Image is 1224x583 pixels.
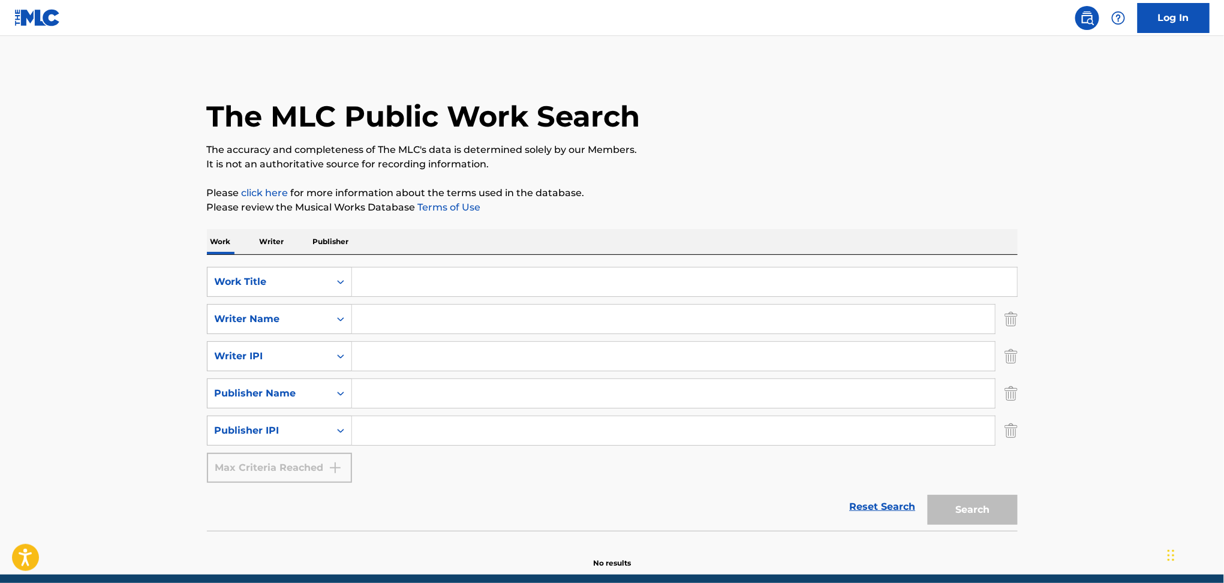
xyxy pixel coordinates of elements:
[1106,6,1130,30] div: Help
[215,312,323,326] div: Writer Name
[1111,11,1126,25] img: help
[309,229,353,254] p: Publisher
[207,267,1018,531] form: Search Form
[416,202,481,213] a: Terms of Use
[1005,378,1018,408] img: Delete Criterion
[207,229,234,254] p: Work
[207,186,1018,200] p: Please for more information about the terms used in the database.
[1005,304,1018,334] img: Delete Criterion
[215,349,323,363] div: Writer IPI
[1138,3,1210,33] a: Log In
[1075,6,1099,30] a: Public Search
[1080,11,1094,25] img: search
[215,275,323,289] div: Work Title
[1005,341,1018,371] img: Delete Criterion
[215,423,323,438] div: Publisher IPI
[1005,416,1018,446] img: Delete Criterion
[215,386,323,401] div: Publisher Name
[593,543,631,569] p: No results
[242,187,288,199] a: click here
[256,229,288,254] p: Writer
[1168,537,1175,573] div: Drag
[207,157,1018,172] p: It is not an authoritative source for recording information.
[207,143,1018,157] p: The accuracy and completeness of The MLC's data is determined solely by our Members.
[207,98,640,134] h1: The MLC Public Work Search
[844,494,922,520] a: Reset Search
[207,200,1018,215] p: Please review the Musical Works Database
[14,9,61,26] img: MLC Logo
[1164,525,1224,583] iframe: Chat Widget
